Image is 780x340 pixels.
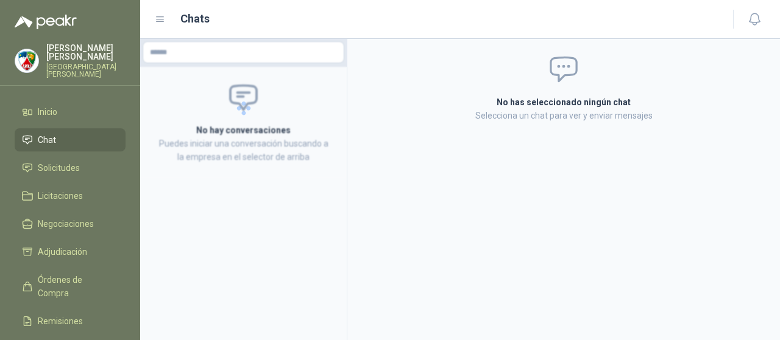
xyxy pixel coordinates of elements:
[15,212,126,235] a: Negociaciones
[15,100,126,123] a: Inicio
[362,95,765,109] h2: No has seleccionado ningún chat
[15,49,38,72] img: Company Logo
[46,63,126,78] p: [GEOGRAPHIC_DATA][PERSON_NAME]
[38,273,114,300] span: Órdenes de Compra
[38,105,57,119] span: Inicio
[15,128,126,151] a: Chat
[15,268,126,305] a: Órdenes de Compra
[38,133,56,147] span: Chat
[180,10,210,27] h1: Chats
[15,310,126,333] a: Remisiones
[15,15,77,29] img: Logo peakr
[38,314,83,328] span: Remisiones
[15,156,126,179] a: Solicitudes
[38,217,94,231] span: Negociaciones
[46,44,126,61] p: [PERSON_NAME] [PERSON_NAME]
[15,240,126,263] a: Adjudicación
[15,184,126,207] a: Licitaciones
[38,245,87,258] span: Adjudicación
[38,161,80,175] span: Solicitudes
[362,109,765,122] p: Selecciona un chat para ver y enviar mensajes
[38,189,83,203] span: Licitaciones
